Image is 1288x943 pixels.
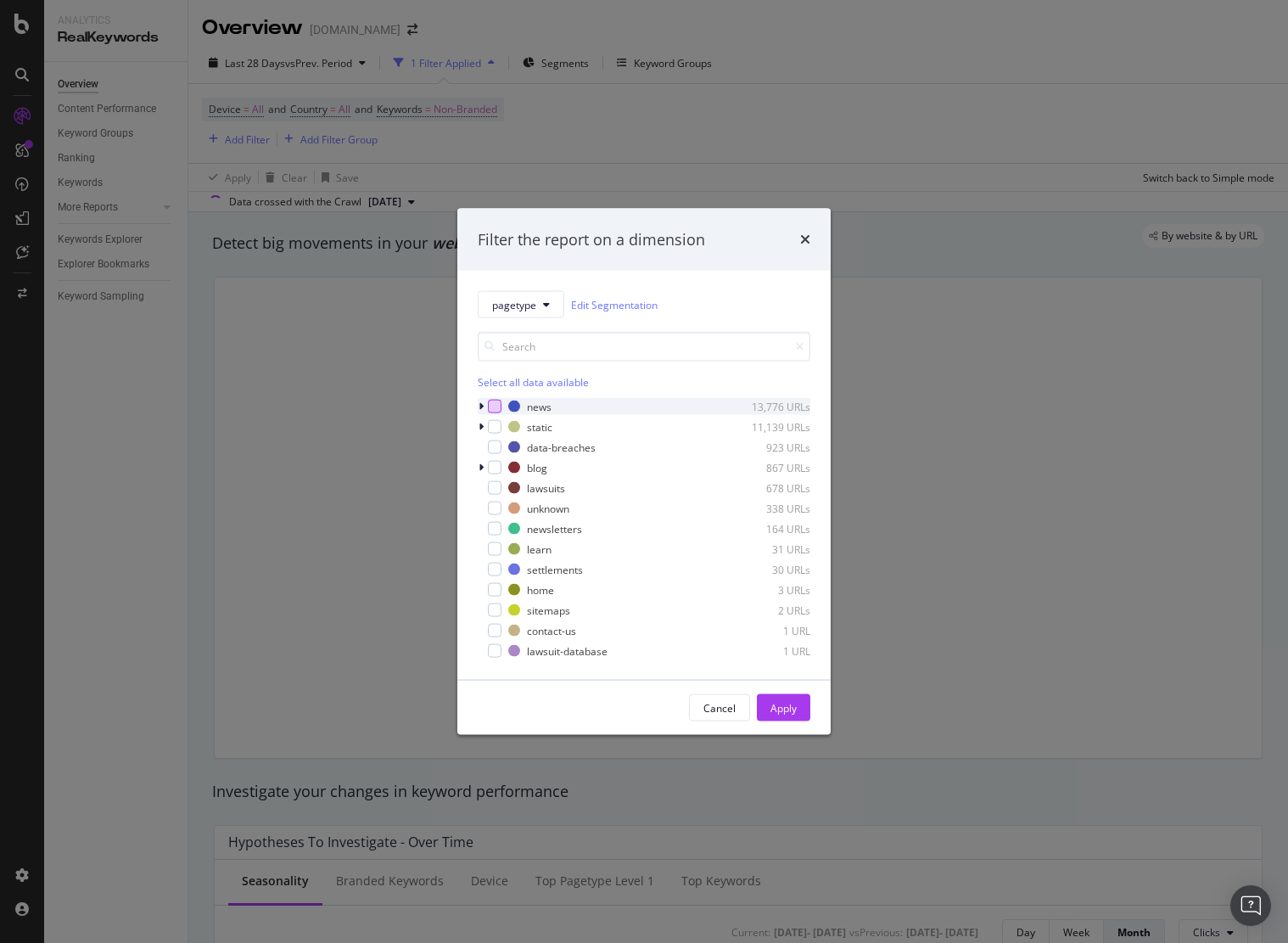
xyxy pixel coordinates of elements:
div: home [527,582,554,597]
div: newsletters [527,521,582,536]
div: 1 URL [727,643,810,658]
div: lawsuits [527,480,565,495]
button: pagetype [478,291,564,318]
div: 164 URLs [727,521,810,536]
div: Select all data available [478,375,810,390]
div: 31 URLs [727,542,810,556]
div: 1 URL [727,623,810,637]
div: 3 URLs [727,582,810,597]
div: 30 URLs [727,562,810,576]
div: 678 URLs [727,480,810,495]
a: Edit Segmentation [571,295,658,313]
div: Cancel [703,700,736,715]
div: times [800,228,810,250]
div: sitemaps [527,603,570,617]
div: 13,776 URLs [727,399,810,413]
button: Apply [757,694,810,721]
div: blog [527,460,547,474]
div: lawsuit-database [527,643,608,658]
span: pagetype [492,297,536,312]
input: Search [478,332,810,362]
div: unknown [527,501,569,515]
div: static [527,419,552,434]
div: settlements [527,562,583,576]
div: 11,139 URLs [727,419,810,434]
div: data-breaches [527,440,596,454]
div: 867 URLs [727,460,810,474]
div: news [527,399,552,413]
button: Cancel [689,694,750,721]
div: Filter the report on a dimension [478,228,705,250]
div: learn [527,542,552,556]
div: 923 URLs [727,440,810,454]
div: modal [457,208,831,735]
div: 338 URLs [727,501,810,515]
div: Open Intercom Messenger [1230,885,1271,926]
div: contact-us [527,623,576,637]
div: 2 URLs [727,603,810,617]
div: Apply [770,700,797,715]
